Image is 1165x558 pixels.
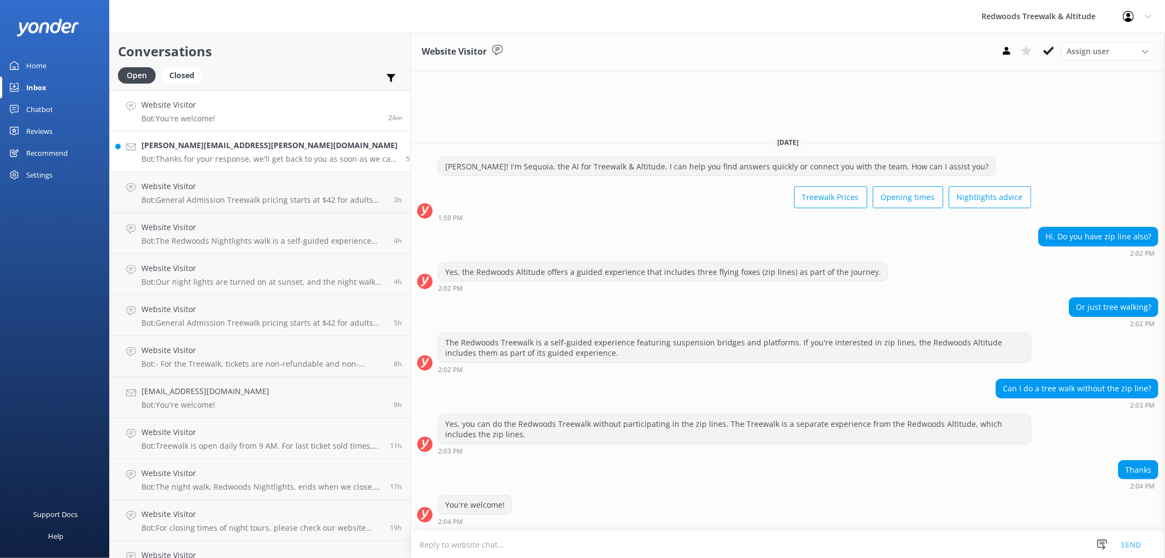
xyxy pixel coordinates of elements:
[110,172,410,213] a: Website VisitorBot:General Admission Treewalk pricing starts at $42 for adults (16+ years) and $2...
[110,377,410,418] a: [EMAIL_ADDRESS][DOMAIN_NAME]Bot:You're welcome!9h
[141,221,386,233] h4: Website Visitor
[141,400,269,410] p: Bot: You're welcome!
[394,195,402,204] span: Sep 10 2025 10:41am (UTC +12:00) Pacific/Auckland
[118,41,402,62] h2: Conversations
[141,262,386,274] h4: Website Visitor
[1039,227,1158,246] div: Hi. Do you have zip line also?
[26,164,52,186] div: Settings
[949,186,1031,208] button: Nightlights advice
[141,180,386,192] h4: Website Visitor
[438,366,1031,373] div: Sep 10 2025 02:02pm (UTC +12:00) Pacific/Auckland
[110,131,410,172] a: [PERSON_NAME][EMAIL_ADDRESS][PERSON_NAME][DOMAIN_NAME]Bot:Thanks for your response, we'll get bac...
[110,295,410,336] a: Website VisitorBot:General Admission Treewalk pricing starts at $42 for adults (16+ years) and $2...
[771,138,805,147] span: [DATE]
[996,401,1158,409] div: Sep 10 2025 02:03pm (UTC +12:00) Pacific/Auckland
[141,523,382,533] p: Bot: For closing times of night tours, please check our website FAQs at [URL][DOMAIN_NAME].
[34,503,78,525] div: Support Docs
[1069,298,1158,316] div: Or just tree walking?
[110,336,410,377] a: Website VisitorBot:- For the Treewalk, tickets are non-refundable and non-transferable. However, ...
[141,303,386,315] h4: Website Visitor
[1119,461,1158,479] div: Thanks
[1130,250,1155,257] strong: 2:02 PM
[439,415,1031,444] div: Yes, you can do the Redwoods Treewalk without participating in the zip lines. The Treewalk is a s...
[1130,483,1155,490] strong: 2:04 PM
[390,441,402,450] span: Sep 10 2025 03:07am (UTC +12:00) Pacific/Auckland
[141,139,398,151] h4: [PERSON_NAME][EMAIL_ADDRESS][PERSON_NAME][DOMAIN_NAME]
[438,447,1031,455] div: Sep 10 2025 02:03pm (UTC +12:00) Pacific/Auckland
[422,45,487,59] h3: Website Visitor
[141,441,382,451] p: Bot: Treewalk is open daily from 9 AM. For last ticket sold times, please check our website FAQs ...
[141,508,382,520] h4: Website Visitor
[439,157,995,176] div: [PERSON_NAME]! I'm Sequoia, the AI for Treewalk & Altitude. I can help you find answers quickly o...
[110,90,410,131] a: Website VisitorBot:You're welcome!24m
[16,19,79,37] img: yonder-white-logo.png
[26,98,53,120] div: Chatbot
[390,482,402,491] span: Sep 09 2025 09:08pm (UTC +12:00) Pacific/Auckland
[141,385,269,397] h4: [EMAIL_ADDRESS][DOMAIN_NAME]
[141,359,386,369] p: Bot: - For the Treewalk, tickets are non-refundable and non-transferable. However, tickets and pa...
[1069,320,1158,327] div: Sep 10 2025 02:02pm (UTC +12:00) Pacific/Auckland
[996,379,1158,398] div: Can I do a tree walk without the zip line?
[118,69,161,81] a: Open
[141,318,386,328] p: Bot: General Admission Treewalk pricing starts at $42 for adults (16+ years) and $26 for children...
[394,236,402,245] span: Sep 10 2025 10:04am (UTC +12:00) Pacific/Auckland
[141,114,215,124] p: Bot: You're welcome!
[438,214,1031,221] div: Sep 10 2025 01:59pm (UTC +12:00) Pacific/Auckland
[161,67,203,84] div: Closed
[439,333,1031,362] div: The Redwoods Treewalk is a self-guided experience featuring suspension bridges and platforms. If ...
[141,482,382,492] p: Bot: The night walk, Redwoods Nightlights, ends when we close. You can find our closing hours at ...
[439,496,511,514] div: You're welcome!
[161,69,208,81] a: Closed
[438,519,463,525] strong: 2:04 PM
[1067,45,1109,57] span: Assign user
[141,154,398,164] p: Bot: Thanks for your response, we'll get back to you as soon as we can during opening hours.
[141,426,382,438] h4: Website Visitor
[873,186,943,208] button: Opening times
[1118,482,1158,490] div: Sep 10 2025 02:04pm (UTC +12:00) Pacific/Auckland
[438,448,463,455] strong: 2:03 PM
[110,254,410,295] a: Website VisitorBot:Our night lights are turned on at sunset, and the night walk starts 20 minutes...
[438,284,888,292] div: Sep 10 2025 02:02pm (UTC +12:00) Pacific/Auckland
[110,500,410,541] a: Website VisitorBot:For closing times of night tours, please check our website FAQs at [URL][DOMAI...
[388,113,402,122] span: Sep 10 2025 02:04pm (UTC +12:00) Pacific/Auckland
[390,523,402,532] span: Sep 09 2025 06:51pm (UTC +12:00) Pacific/Auckland
[26,120,52,142] div: Reviews
[141,344,386,356] h4: Website Visitor
[110,418,410,459] a: Website VisitorBot:Treewalk is open daily from 9 AM. For last ticket sold times, please check our...
[26,55,46,77] div: Home
[48,525,63,547] div: Help
[794,186,867,208] button: Treewalk Prices
[26,77,46,98] div: Inbox
[438,215,463,221] strong: 1:59 PM
[1061,43,1154,60] div: Assign User
[438,285,463,292] strong: 2:02 PM
[141,99,215,111] h4: Website Visitor
[141,467,382,479] h4: Website Visitor
[1038,249,1158,257] div: Sep 10 2025 02:02pm (UTC +12:00) Pacific/Auckland
[1130,402,1155,409] strong: 2:03 PM
[141,195,386,205] p: Bot: General Admission Treewalk pricing starts at $42 for adults (16+ years) and $26 for children...
[1130,321,1155,327] strong: 2:02 PM
[394,277,402,286] span: Sep 10 2025 09:39am (UTC +12:00) Pacific/Auckland
[394,359,402,368] span: Sep 10 2025 06:06am (UTC +12:00) Pacific/Auckland
[394,400,402,409] span: Sep 10 2025 04:59am (UTC +12:00) Pacific/Auckland
[141,236,386,246] p: Bot: The Redwoods Nightlights walk is a self-guided experience that takes approximately 30-40 min...
[438,367,463,373] strong: 2:02 PM
[26,142,68,164] div: Recommend
[118,67,156,84] div: Open
[110,213,410,254] a: Website VisitorBot:The Redwoods Nightlights walk is a self-guided experience that takes approxima...
[141,277,386,287] p: Bot: Our night lights are turned on at sunset, and the night walk starts 20 minutes thereafter. W...
[406,154,419,163] span: Sep 10 2025 01:26pm (UTC +12:00) Pacific/Auckland
[394,318,402,327] span: Sep 10 2025 08:39am (UTC +12:00) Pacific/Auckland
[439,263,888,281] div: Yes, the Redwoods Altitude offers a guided experience that includes three flying foxes (zip lines...
[438,518,512,525] div: Sep 10 2025 02:04pm (UTC +12:00) Pacific/Auckland
[110,459,410,500] a: Website VisitorBot:The night walk, Redwoods Nightlights, ends when we close. You can find our clo...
